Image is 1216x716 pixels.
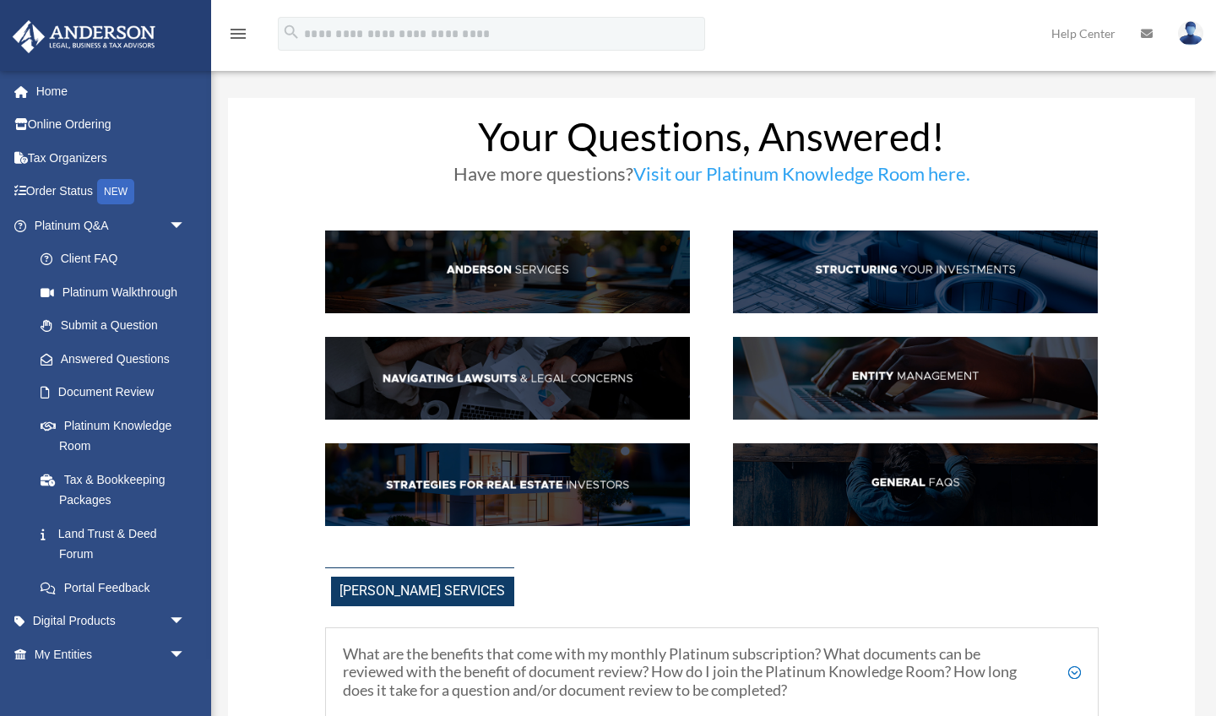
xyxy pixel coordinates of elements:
img: StructInv_hdr [733,231,1099,313]
a: Visit our Platinum Knowledge Room here. [633,162,970,193]
img: Anderson Advisors Platinum Portal [8,20,160,53]
a: Order StatusNEW [12,175,211,209]
img: EntManag_hdr [733,337,1099,420]
a: Tax & Bookkeeping Packages [24,463,211,517]
a: Portal Feedback [24,571,211,605]
h1: Your Questions, Answered! [325,117,1099,165]
img: StratsRE_hdr [325,443,691,526]
a: Platinum Q&Aarrow_drop_down [12,209,211,242]
span: arrow_drop_down [169,605,203,639]
h3: Have more questions? [325,165,1099,192]
a: menu [228,30,248,44]
a: Answered Questions [24,342,211,376]
span: arrow_drop_down [169,209,203,243]
a: Platinum Walkthrough [24,275,211,309]
a: Home [12,74,211,108]
a: Client FAQ [24,242,203,276]
img: NavLaw_hdr [325,337,691,420]
a: Platinum Knowledge Room [24,409,211,463]
h5: What are the benefits that come with my monthly Platinum subscription? What documents can be revi... [343,645,1081,700]
span: [PERSON_NAME] Services [331,577,514,606]
a: Document Review [24,376,211,410]
div: NEW [97,179,134,204]
img: AndServ_hdr [325,231,691,313]
i: search [282,23,301,41]
a: Land Trust & Deed Forum [24,517,211,571]
i: menu [228,24,248,44]
span: arrow_drop_down [169,637,203,672]
a: Online Ordering [12,108,211,142]
a: My Entitiesarrow_drop_down [12,637,211,671]
img: User Pic [1178,21,1203,46]
a: Submit a Question [24,309,211,343]
a: Digital Productsarrow_drop_down [12,605,211,638]
a: Tax Organizers [12,141,211,175]
img: GenFAQ_hdr [733,443,1099,526]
